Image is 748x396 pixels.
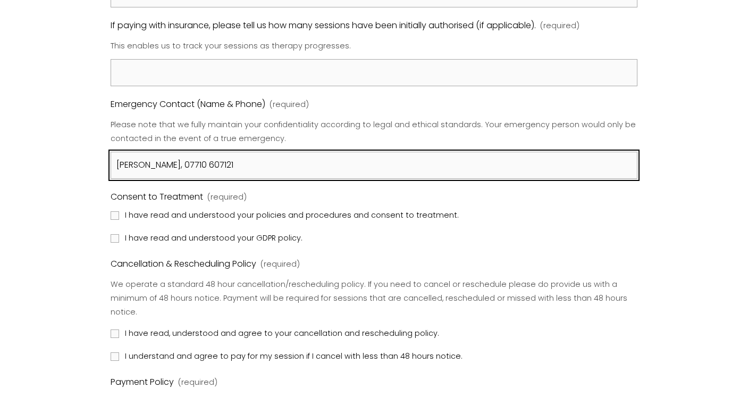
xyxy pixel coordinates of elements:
[111,234,119,243] input: I have read and understood your GDPR policy.
[260,258,300,271] span: (required)
[540,19,579,33] span: (required)
[111,375,174,390] span: Payment Policy
[111,114,638,150] p: Please note that we fully maintain your confidentiality according to legal and ethical standards....
[125,327,439,341] span: I have read, understood and agree to your cancellation and rescheduling policy.
[111,274,638,323] p: We operate a standard 48 hour cancellation/rescheduling policy. If you need to cancel or reschedu...
[207,191,247,204] span: (required)
[178,376,217,390] span: (required)
[111,18,536,34] span: If paying with insurance, please tell us how many sessions have been initially authorised (if app...
[125,232,302,245] span: I have read and understood your GDPR policy.
[111,97,265,112] span: Emergency Contact (Name & Phone)
[111,211,119,220] input: I have read and understood your policies and procedures and consent to treatment.
[270,98,309,112] span: (required)
[111,257,256,272] span: Cancellation & Rescheduling Policy
[111,329,119,338] input: I have read, understood and agree to your cancellation and rescheduling policy.
[125,209,459,222] span: I have read and understood your policies and procedures and consent to treatment.
[111,352,119,361] input: I understand and agree to pay for my session if I cancel with less than 48 hours notice.
[111,36,638,57] p: This enables us to track your sessions as therapy progresses.
[111,189,203,205] span: Consent to Treatment
[125,350,463,364] span: I understand and agree to pay for my session if I cancel with less than 48 hours notice.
